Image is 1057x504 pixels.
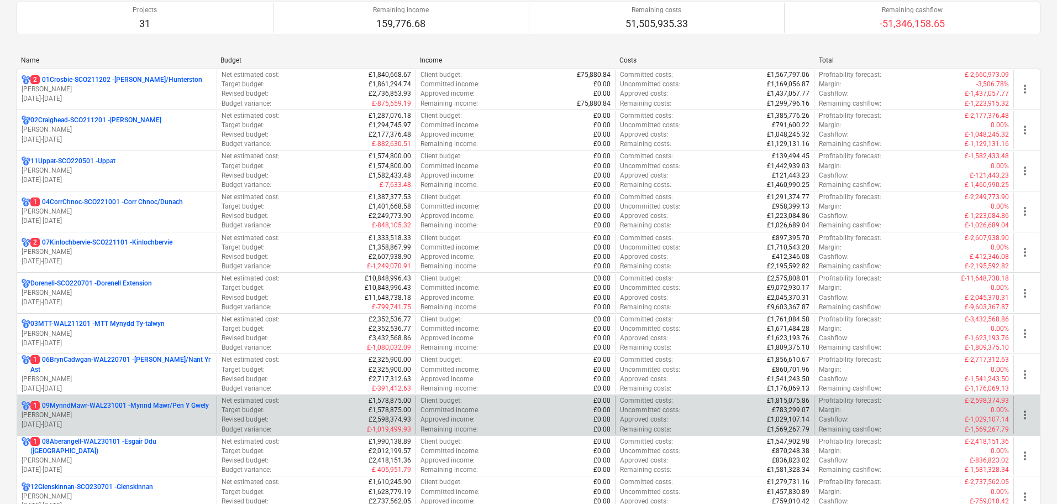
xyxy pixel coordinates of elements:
[222,193,280,202] p: Net estimated cost :
[22,329,212,339] p: [PERSON_NAME]
[222,180,271,190] p: Budget variance :
[30,437,40,446] span: 1
[965,99,1009,108] p: £-1,223,915.32
[819,274,881,283] p: Profitability forecast :
[620,315,673,324] p: Committed costs :
[369,211,411,221] p: £2,249,773.90
[420,293,475,303] p: Approved income :
[369,171,411,180] p: £1,582,433.48
[819,283,842,293] p: Margin :
[30,355,212,374] p: 06BrynCadwgan-WAL220701 - [PERSON_NAME]/Nant Yr Ast
[593,80,611,89] p: £0.00
[222,130,269,139] p: Revised budget :
[620,70,673,80] p: Committed costs :
[961,274,1009,283] p: £-11,648,738.18
[1018,205,1032,218] span: more_vert
[767,334,809,343] p: £1,623,193.76
[1018,123,1032,137] span: more_vert
[965,111,1009,121] p: £-2,177,376.48
[30,319,165,329] p: 03MTT-WAL211201 - MTT Mynydd Ty-talwyn
[819,180,881,190] p: Remaining cashflow :
[420,162,480,171] p: Committed income :
[22,355,30,374] div: Project has multi currencies enabled
[819,80,842,89] p: Margin :
[970,252,1009,262] p: £-412,346.08
[420,303,478,312] p: Remaining income :
[30,437,212,456] p: 08Aberangell-WAL230101 - Esgair Ddu ([GEOGRAPHIC_DATA])
[1018,164,1032,178] span: more_vert
[222,324,265,334] p: Target budget :
[772,202,809,211] p: £958,399.13
[767,180,809,190] p: £1,460,990.25
[420,334,475,343] p: Approved income :
[30,157,115,166] p: 11Uppat-SCO220501 - Uppat
[965,89,1009,98] p: £-1,437,057.77
[30,482,153,492] p: 12Glenskinnan-SCO230701 - Glenskinnan
[577,99,611,108] p: £75,880.84
[369,243,411,252] p: £1,358,867.99
[819,211,849,221] p: Cashflow :
[1018,449,1032,463] span: more_vert
[372,99,411,108] p: £-875,559.19
[819,324,842,334] p: Margin :
[620,243,680,252] p: Uncommitted costs :
[577,70,611,80] p: £75,880.84
[593,171,611,180] p: £0.00
[222,171,269,180] p: Revised budget :
[22,288,212,298] p: [PERSON_NAME]
[22,94,212,103] p: [DATE] - [DATE]
[222,252,269,262] p: Revised budget :
[420,243,480,252] p: Committed income :
[767,139,809,149] p: £1,129,131.16
[369,70,411,80] p: £1,840,668.67
[970,171,1009,180] p: £-121,443.23
[30,401,40,410] span: 1
[620,89,668,98] p: Approved costs :
[593,315,611,324] p: £0.00
[819,56,1009,64] div: Total
[620,152,673,161] p: Committed costs :
[991,243,1009,252] p: 0.00%
[819,70,881,80] p: Profitability forecast :
[593,130,611,139] p: £0.00
[369,193,411,202] p: £1,387,377.53
[965,70,1009,80] p: £-2,660,973.09
[222,70,280,80] p: Net estimated cost :
[593,233,611,243] p: £0.00
[767,283,809,293] p: £9,072,930.17
[767,324,809,334] p: £1,671,484.28
[22,492,212,501] p: [PERSON_NAME]
[593,274,611,283] p: £0.00
[222,89,269,98] p: Revised budget :
[22,279,212,307] div: Dorenell-SCO220701 -Dorenell Extension[PERSON_NAME][DATE]-[DATE]
[767,303,809,312] p: £9,603,367.87
[767,211,809,221] p: £1,223,084.86
[767,130,809,139] p: £1,048,245.32
[965,211,1009,221] p: £-1,223,084.86
[965,334,1009,343] p: £-1,623,193.76
[30,238,40,247] span: 2
[369,324,411,334] p: £2,352,536.77
[369,111,411,121] p: £1,287,076.18
[372,139,411,149] p: £-882,630.51
[420,171,475,180] p: Approved income :
[772,171,809,180] p: £121,443.23
[620,139,671,149] p: Remaining costs :
[965,139,1009,149] p: £-1,129,131.16
[819,262,881,271] p: Remaining cashflow :
[772,233,809,243] p: £897,395.70
[620,262,671,271] p: Remaining costs :
[30,198,40,206] span: 1
[593,111,611,121] p: £0.00
[819,293,849,303] p: Cashflow :
[625,17,688,30] p: 51,505,935.33
[420,121,480,130] p: Committed income :
[420,80,480,89] p: Committed income :
[593,334,611,343] p: £0.00
[22,207,212,216] p: [PERSON_NAME]
[965,193,1009,202] p: £-2,249,773.90
[30,238,172,247] p: 07Kinlochbervie-SCO221101 - Kinlochbervie
[593,221,611,230] p: £0.00
[420,315,462,324] p: Client budget :
[620,111,673,121] p: Committed costs :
